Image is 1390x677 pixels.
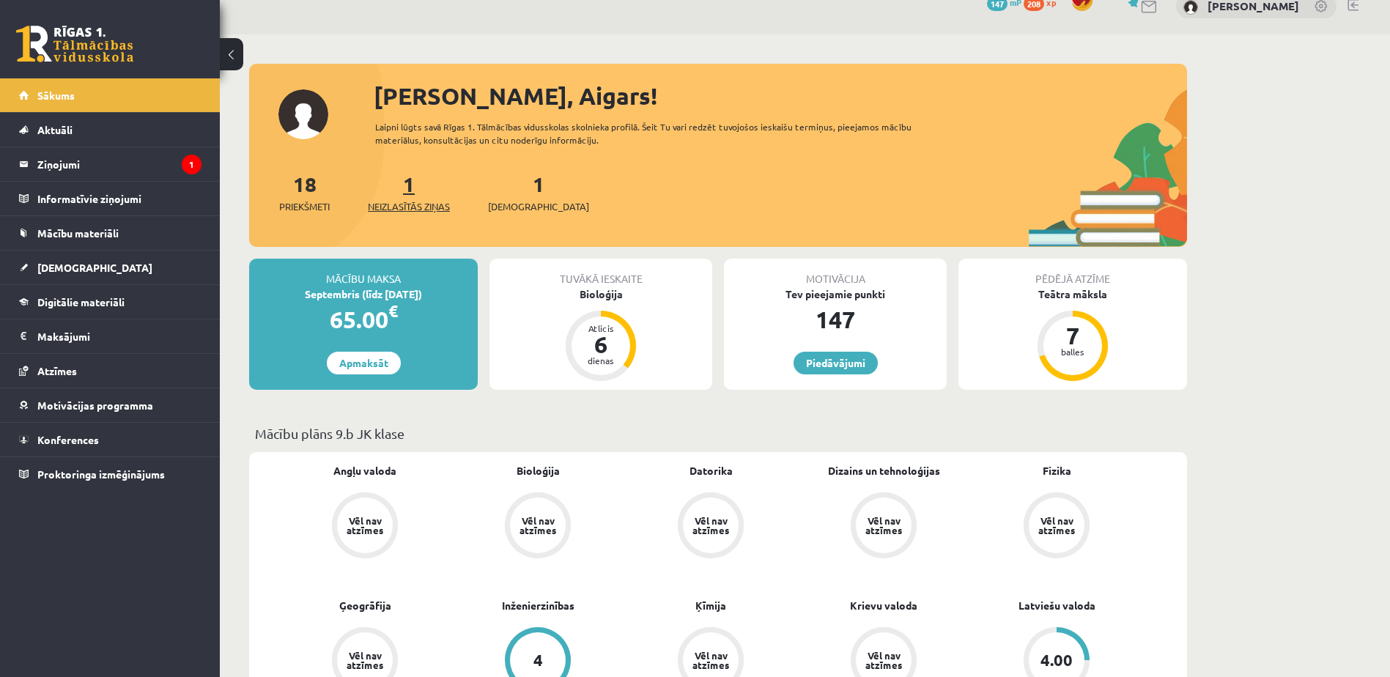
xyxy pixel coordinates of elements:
[339,598,391,613] a: Ģeogrāfija
[579,356,623,365] div: dienas
[344,516,385,535] div: Vēl nav atzīmes
[489,259,712,286] div: Tuvākā ieskaite
[19,78,202,112] a: Sākums
[19,457,202,491] a: Proktoringa izmēģinājums
[970,492,1143,561] a: Vēl nav atzīmes
[624,492,797,561] a: Vēl nav atzīmes
[724,302,947,337] div: 147
[1051,324,1095,347] div: 7
[19,354,202,388] a: Atzīmes
[37,226,119,240] span: Mācību materiāli
[958,259,1187,286] div: Pēdējā atzīme
[368,171,450,214] a: 1Neizlasītās ziņas
[19,113,202,147] a: Aktuāli
[255,423,1181,443] p: Mācību plāns 9.b JK klase
[579,324,623,333] div: Atlicis
[502,598,574,613] a: Inženierzinības
[724,286,947,302] div: Tev pieejamie punkti
[1019,598,1095,613] a: Latviešu valoda
[1043,463,1071,478] a: Fizika
[37,182,202,215] legend: Informatīvie ziņojumi
[19,216,202,250] a: Mācību materiāli
[249,259,478,286] div: Mācību maksa
[37,123,73,136] span: Aktuāli
[388,300,398,322] span: €
[278,492,451,561] a: Vēl nav atzīmes
[724,259,947,286] div: Motivācija
[533,652,543,668] div: 4
[19,251,202,284] a: [DEMOGRAPHIC_DATA]
[374,78,1187,114] div: [PERSON_NAME], Aigars!
[37,467,165,481] span: Proktoringa izmēģinājums
[37,399,153,412] span: Motivācijas programma
[37,433,99,446] span: Konferences
[489,286,712,302] div: Bioloģija
[37,89,75,102] span: Sākums
[19,182,202,215] a: Informatīvie ziņojumi
[828,463,940,478] a: Dizains un tehnoloģijas
[19,319,202,353] a: Maksājumi
[249,302,478,337] div: 65.00
[19,423,202,456] a: Konferences
[37,147,202,181] legend: Ziņojumi
[1036,516,1077,535] div: Vēl nav atzīmes
[863,516,904,535] div: Vēl nav atzīmes
[1040,652,1073,668] div: 4.00
[489,286,712,383] a: Bioloģija Atlicis 6 dienas
[488,171,589,214] a: 1[DEMOGRAPHIC_DATA]
[333,463,396,478] a: Angļu valoda
[690,651,731,670] div: Vēl nav atzīmes
[579,333,623,356] div: 6
[488,199,589,214] span: [DEMOGRAPHIC_DATA]
[850,598,917,613] a: Krievu valoda
[958,286,1187,302] div: Teātra māksla
[1051,347,1095,356] div: balles
[182,155,202,174] i: 1
[368,199,450,214] span: Neizlasītās ziņas
[37,261,152,274] span: [DEMOGRAPHIC_DATA]
[327,352,401,374] a: Apmaksāt
[863,651,904,670] div: Vēl nav atzīmes
[375,120,938,147] div: Laipni lūgts savā Rīgas 1. Tālmācības vidusskolas skolnieka profilā. Šeit Tu vari redzēt tuvojošo...
[19,147,202,181] a: Ziņojumi1
[797,492,970,561] a: Vēl nav atzīmes
[279,199,330,214] span: Priekšmeti
[19,388,202,422] a: Motivācijas programma
[695,598,726,613] a: Ķīmija
[37,319,202,353] legend: Maksājumi
[794,352,878,374] a: Piedāvājumi
[344,651,385,670] div: Vēl nav atzīmes
[517,463,560,478] a: Bioloģija
[249,286,478,302] div: Septembris (līdz [DATE])
[690,516,731,535] div: Vēl nav atzīmes
[958,286,1187,383] a: Teātra māksla 7 balles
[19,285,202,319] a: Digitālie materiāli
[279,171,330,214] a: 18Priekšmeti
[37,295,125,308] span: Digitālie materiāli
[37,364,77,377] span: Atzīmes
[690,463,733,478] a: Datorika
[16,26,133,62] a: Rīgas 1. Tālmācības vidusskola
[517,516,558,535] div: Vēl nav atzīmes
[451,492,624,561] a: Vēl nav atzīmes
